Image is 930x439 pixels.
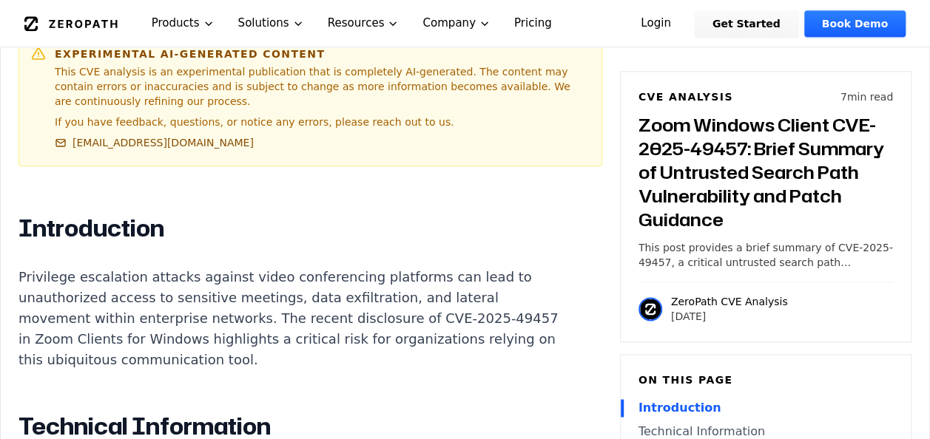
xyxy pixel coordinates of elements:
a: Get Started [695,10,798,37]
h2: Introduction [18,214,569,243]
h6: Experimental AI-Generated Content [55,47,590,61]
a: Introduction [638,399,893,417]
a: Login [623,10,689,37]
p: Privilege escalation attacks against video conferencing platforms can lead to unauthorized access... [18,267,569,370]
h6: CVE Analysis [638,89,733,104]
p: ZeroPath CVE Analysis [671,294,788,309]
h6: On this page [638,372,893,387]
a: [EMAIL_ADDRESS][DOMAIN_NAME] [55,135,254,150]
p: This post provides a brief summary of CVE-2025-49457, a critical untrusted search path vulnerabil... [638,240,893,270]
p: This CVE analysis is an experimental publication that is completely AI-generated. The content may... [55,64,590,109]
p: If you have feedback, questions, or notice any errors, please reach out to us. [55,115,590,129]
p: 7 min read [840,89,893,104]
a: Book Demo [804,10,906,37]
p: [DATE] [671,309,788,324]
img: ZeroPath CVE Analysis [638,297,662,321]
h3: Zoom Windows Client CVE-2025-49457: Brief Summary of Untrusted Search Path Vulnerability and Patc... [638,113,893,231]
